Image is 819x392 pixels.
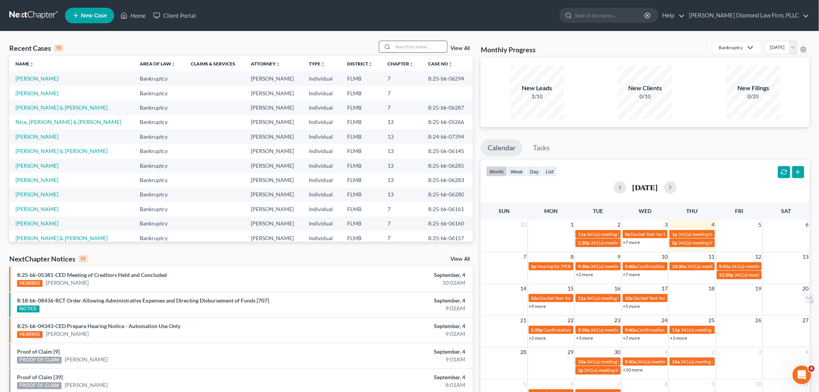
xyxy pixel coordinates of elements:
span: 6 [805,220,810,229]
span: 1:30p [531,327,543,333]
span: Fri [735,208,743,214]
a: Nameunfold_more [15,61,34,67]
td: [PERSON_NAME] [245,100,303,115]
td: 8:25-bk-06160 [422,217,473,231]
td: FLMB [341,86,381,100]
div: 0/10 [618,93,672,100]
span: 1 [570,220,574,229]
span: Docket Text: for [PERSON_NAME] St [PERSON_NAME] [PERSON_NAME] [540,295,688,301]
span: 10 [755,379,762,389]
td: Bankruptcy [134,187,185,202]
span: Confirmation Hearing for [PERSON_NAME] [637,327,726,333]
a: +7 more [623,239,640,245]
div: September, 4 [321,322,465,330]
span: 341(a) meeting for [PERSON_NAME] [590,327,665,333]
span: 4 [711,220,716,229]
span: 341(a) meeting for [PERSON_NAME] [735,272,809,278]
input: Search by name... [575,8,646,22]
div: PROOF OF CLAIM [17,357,62,364]
td: FLMB [341,187,381,202]
td: Bankruptcy [134,144,185,158]
span: 9:30a [625,359,637,364]
span: 3 [664,220,668,229]
span: 9 [617,252,622,261]
input: Search by name... [393,41,447,52]
span: 31 [520,220,528,229]
span: Wed [639,208,651,214]
a: Case Nounfold_more [428,61,453,67]
span: 12p [672,327,680,333]
a: +10 more [623,367,643,373]
span: 341(a) meeting for [PERSON_NAME] [678,231,753,237]
a: +7 more [623,272,640,277]
span: 9:30a [578,327,589,333]
span: 26 [755,316,762,325]
a: [PERSON_NAME] [15,191,58,198]
div: 8:01AM [321,381,465,389]
span: 5 [758,220,762,229]
a: +5 more [623,303,640,309]
span: 341(a) meeting for [PERSON_NAME] [584,367,659,373]
span: 2p [672,240,677,246]
a: [PERSON_NAME] [15,133,58,140]
div: 9:02AM [321,330,465,338]
td: 8:25-bk-06285 [422,158,473,173]
div: NOTICE [17,306,39,313]
td: 8:25-bk-05266 [422,115,473,129]
span: 341(a) meeting for [PERSON_NAME] [681,327,756,333]
span: 27 [802,316,810,325]
a: View All [451,46,470,51]
a: Proof of Claim [9] [17,348,60,355]
td: FLMB [341,144,381,158]
span: 341(a) meeting for [PERSON_NAME] [687,263,762,269]
button: month [486,166,507,177]
span: 10 [661,252,668,261]
span: 10a [531,295,539,301]
td: Individual [303,100,341,115]
span: 6 [570,379,574,389]
a: +3 more [576,335,593,341]
a: [PERSON_NAME] [15,177,58,183]
td: 13 [381,144,422,158]
div: September, 4 [321,348,465,356]
div: New Leads [510,84,564,93]
div: September, 4 [321,297,465,304]
span: 5 [523,379,528,389]
td: Bankruptcy [134,217,185,231]
span: 9:40a [625,263,637,269]
td: [PERSON_NAME] [245,217,303,231]
a: [PERSON_NAME] [15,206,58,212]
span: 10a [672,359,680,364]
span: 2p [531,263,536,269]
td: 8:25-bk-06145 [422,144,473,158]
button: week [507,166,526,177]
span: Sun [499,208,510,214]
span: 3 [758,347,762,357]
a: Attorneyunfold_more [251,61,280,67]
a: Area of Lawunfold_more [140,61,176,67]
span: 341(a) meeting for [PERSON_NAME] [591,240,665,246]
span: 22 [567,316,574,325]
td: Individual [303,86,341,100]
a: Tasks [526,139,557,156]
a: [PERSON_NAME] [15,75,58,82]
a: [PERSON_NAME] & [PERSON_NAME] [15,148,108,154]
td: Bankruptcy [134,115,185,129]
span: 19 [755,284,762,293]
a: [PERSON_NAME] Diamond Law Firm, PLLC [685,9,809,22]
td: [PERSON_NAME] [245,115,303,129]
a: Proof of Claim [39] [17,374,63,380]
span: 10:30a [672,263,686,269]
span: 12:30p [719,272,734,278]
i: unfold_more [448,62,453,67]
span: 2 [711,347,716,357]
span: 18 [708,284,716,293]
iframe: Intercom live chat [793,366,811,384]
span: New Case [81,13,107,19]
span: 4 [805,347,810,357]
span: 1:30p [578,240,590,246]
a: 8:25-bk-04343-CED Prepare Hearing Notice - Automation Use Only [17,323,180,329]
td: [PERSON_NAME] [245,158,303,173]
td: Bankruptcy [134,100,185,115]
span: 2 [617,220,622,229]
